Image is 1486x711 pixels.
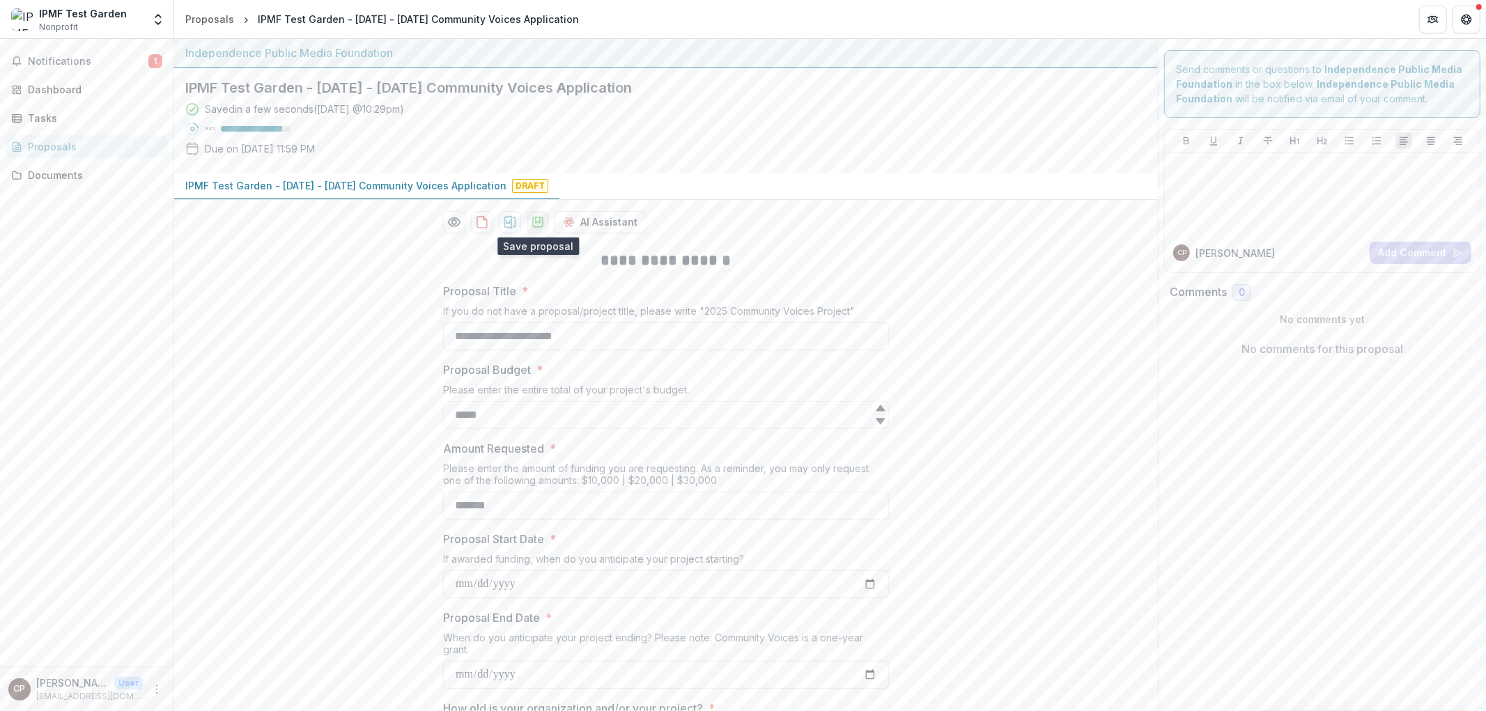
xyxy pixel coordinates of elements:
[185,45,1147,61] div: Independence Public Media Foundation
[28,56,148,68] span: Notifications
[185,12,234,26] div: Proposals
[1453,6,1480,33] button: Get Help
[39,21,78,33] span: Nonprofit
[443,462,889,492] div: Please enter the amount of funding you are requesting. As a reminder, you may only request one of...
[1170,286,1227,299] h2: Comments
[1178,132,1195,149] button: Bold
[1241,341,1403,357] p: No comments for this proposal
[1260,132,1276,149] button: Strike
[1287,132,1303,149] button: Heading 1
[6,164,168,187] a: Documents
[28,111,157,125] div: Tasks
[14,685,26,694] div: Carol Posso
[185,79,1124,96] h2: IPMF Test Garden - [DATE] - [DATE] Community Voices Application
[443,305,889,322] div: If you do not have a proposal/project title, please write "2025 Community Voices Project"
[6,50,168,72] button: Notifications1
[28,168,157,182] div: Documents
[512,179,548,193] span: Draft
[471,211,493,233] button: download-proposal
[36,690,143,703] p: [EMAIL_ADDRESS][DOMAIN_NAME]
[114,677,143,689] p: User
[148,6,168,33] button: Open entity switcher
[6,135,168,158] a: Proposals
[258,12,579,26] div: IPMF Test Garden - [DATE] - [DATE] Community Voices Application
[148,54,162,68] span: 1
[1239,287,1245,299] span: 0
[1164,50,1480,118] div: Send comments or questions to in the box below. will be notified via email of your comment.
[39,6,127,21] div: IPMF Test Garden
[1195,246,1275,260] p: [PERSON_NAME]
[1370,242,1471,264] button: Add Comment
[443,531,544,547] p: Proposal Start Date
[443,211,465,233] button: Preview d9ccf300-171c-4140-82e6-5b02a39584bc-0.pdf
[1423,132,1439,149] button: Align Center
[1395,132,1412,149] button: Align Left
[443,632,889,661] div: When do you anticipate your project ending? Please note: Community Voices is a one-year grant.
[1314,132,1331,149] button: Heading 2
[527,211,549,233] button: download-proposal
[443,384,889,401] div: Please enter the entire total of your project's budget.
[11,8,33,31] img: IPMF Test Garden
[499,211,521,233] button: download-proposal
[205,102,404,116] div: Saved in a few seconds ( [DATE] @ 10:29pm )
[1419,6,1447,33] button: Partners
[28,82,157,97] div: Dashboard
[1368,132,1385,149] button: Ordered List
[185,178,506,193] p: IPMF Test Garden - [DATE] - [DATE] Community Voices Application
[205,124,215,134] p: 88 %
[443,440,544,457] p: Amount Requested
[180,9,585,29] nav: breadcrumb
[180,9,240,29] a: Proposals
[28,139,157,154] div: Proposals
[6,107,168,130] a: Tasks
[6,78,168,101] a: Dashboard
[1450,132,1466,149] button: Align Right
[443,283,516,299] p: Proposal Title
[1177,249,1186,256] div: Carol Posso
[1341,132,1358,149] button: Bullet List
[1205,132,1222,149] button: Underline
[148,681,165,698] button: More
[36,675,109,690] p: [PERSON_NAME]
[443,609,540,626] p: Proposal End Date
[443,553,889,570] div: If awarded funding, when do you anticipate your project starting?
[443,361,531,378] p: Proposal Budget
[1170,312,1475,327] p: No comments yet
[1232,132,1249,149] button: Italicize
[205,141,315,156] p: Due on [DATE] 11:59 PM
[555,211,647,233] button: AI Assistant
